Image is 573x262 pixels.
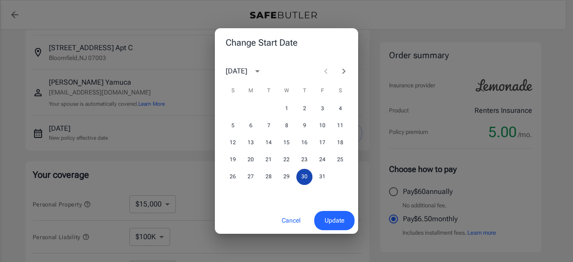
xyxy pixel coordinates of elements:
button: 9 [296,118,312,134]
span: Friday [314,82,330,100]
button: 27 [243,169,259,185]
button: 17 [314,135,330,151]
button: 26 [225,169,241,185]
button: 5 [225,118,241,134]
button: 8 [278,118,295,134]
button: 11 [332,118,348,134]
button: 7 [261,118,277,134]
button: 14 [261,135,277,151]
button: 3 [314,101,330,117]
span: Sunday [225,82,241,100]
button: 28 [261,169,277,185]
button: 13 [243,135,259,151]
span: Wednesday [278,82,295,100]
button: 10 [314,118,330,134]
button: 15 [278,135,295,151]
button: 19 [225,152,241,168]
button: 20 [243,152,259,168]
button: 2 [296,101,312,117]
button: Next month [335,62,353,80]
button: 4 [332,101,348,117]
span: Update [325,215,344,226]
button: 16 [296,135,312,151]
button: 22 [278,152,295,168]
button: 12 [225,135,241,151]
span: Saturday [332,82,348,100]
button: 21 [261,152,277,168]
button: 18 [332,135,348,151]
span: Monday [243,82,259,100]
button: 30 [296,169,312,185]
button: Cancel [271,211,311,230]
button: 6 [243,118,259,134]
span: Tuesday [261,82,277,100]
button: 25 [332,152,348,168]
span: Thursday [296,82,312,100]
button: 31 [314,169,330,185]
button: 24 [314,152,330,168]
div: [DATE] [226,66,247,77]
button: 29 [278,169,295,185]
button: Update [314,211,355,230]
button: 1 [278,101,295,117]
button: calendar view is open, switch to year view [250,64,265,79]
button: 23 [296,152,312,168]
h2: Change Start Date [215,28,358,57]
